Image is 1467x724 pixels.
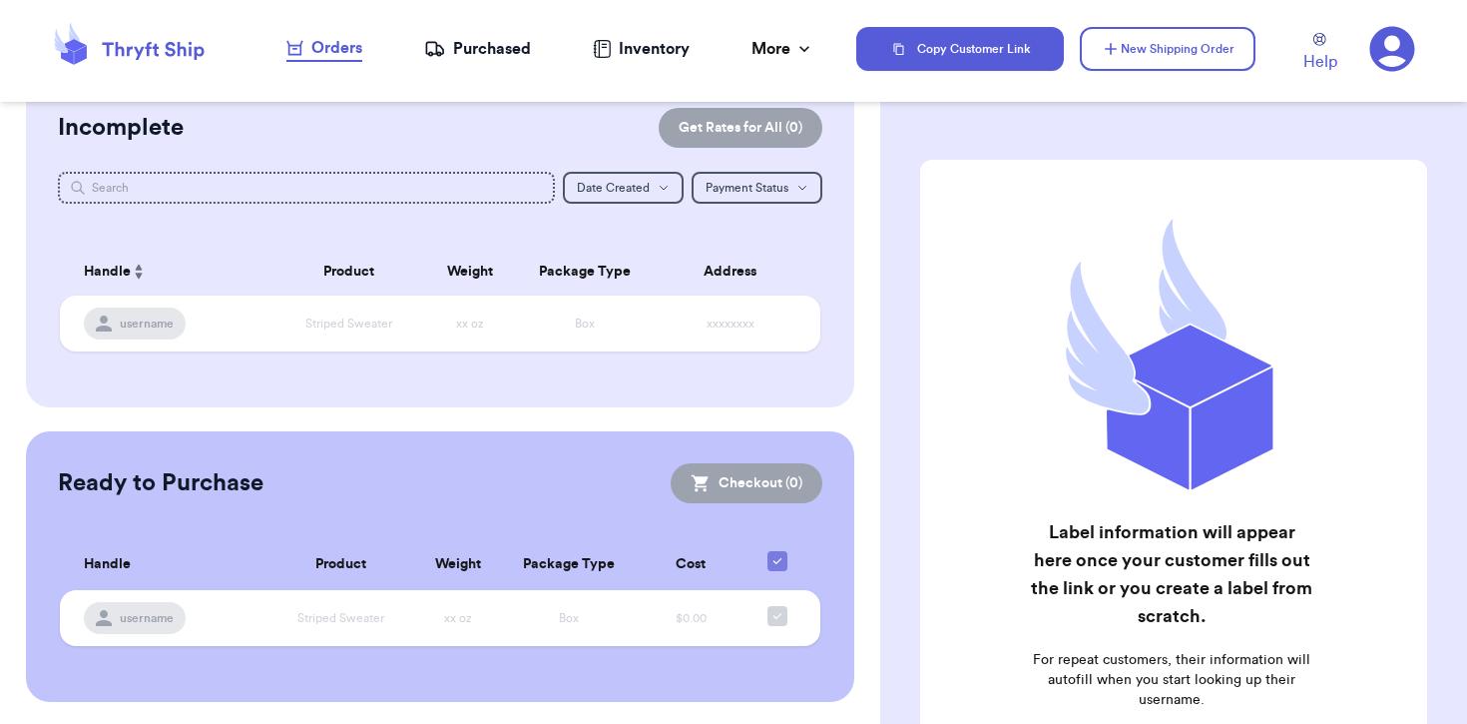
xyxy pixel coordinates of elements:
[424,37,531,61] a: Purchased
[751,37,814,61] div: More
[692,172,822,204] button: Payment Status
[671,463,822,503] button: Checkout (0)
[516,248,653,296] th: Package Type
[444,612,472,624] span: xx oz
[593,37,690,61] a: Inventory
[273,248,425,296] th: Product
[1303,33,1337,74] a: Help
[653,248,819,296] th: Address
[659,108,822,148] button: Get Rates for All (0)
[297,612,384,624] span: Striped Sweater
[503,539,636,590] th: Package Type
[1030,650,1312,710] p: For repeat customers, their information will autofill when you start looking up their username.
[577,182,650,194] span: Date Created
[58,172,554,204] input: Search
[563,172,684,204] button: Date Created
[266,539,414,590] th: Product
[456,318,484,330] span: xx oz
[286,36,362,60] div: Orders
[1080,27,1255,71] button: New Shipping Order
[414,539,503,590] th: Weight
[1030,518,1312,630] h2: Label information will appear here once your customer fills out the link or you create a label fr...
[58,112,184,144] h2: Incomplete
[305,318,392,330] span: Striped Sweater
[84,554,131,575] span: Handle
[856,27,1064,71] button: Copy Customer Link
[559,612,579,624] span: Box
[707,318,754,330] span: xxxxxxxx
[1303,50,1337,74] span: Help
[575,318,595,330] span: Box
[131,260,147,284] button: Sort ascending
[120,610,174,626] span: username
[636,539,746,590] th: Cost
[58,467,263,499] h2: Ready to Purchase
[286,36,362,62] a: Orders
[676,612,707,624] span: $0.00
[425,248,516,296] th: Weight
[706,182,788,194] span: Payment Status
[84,262,131,283] span: Handle
[120,316,174,332] span: username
